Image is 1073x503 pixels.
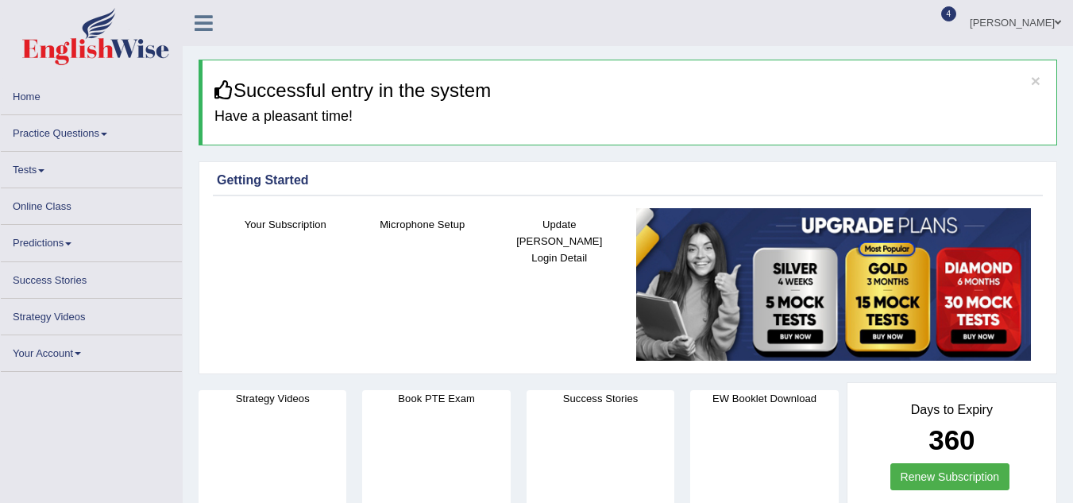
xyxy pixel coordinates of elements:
[1,299,182,330] a: Strategy Videos
[690,390,838,407] h4: EW Booklet Download
[217,171,1039,190] div: Getting Started
[1,188,182,219] a: Online Class
[527,390,674,407] h4: Success Stories
[1031,72,1040,89] button: ×
[1,79,182,110] a: Home
[214,80,1044,101] h3: Successful entry in the system
[941,6,957,21] span: 4
[1,335,182,366] a: Your Account
[214,109,1044,125] h4: Have a pleasant time!
[928,424,975,455] b: 360
[199,390,346,407] h4: Strategy Videos
[1,262,182,293] a: Success Stories
[636,208,1032,362] img: small5.jpg
[865,403,1039,417] h4: Days to Expiry
[1,115,182,146] a: Practice Questions
[362,216,484,233] h4: Microphone Setup
[225,216,346,233] h4: Your Subscription
[1,225,182,256] a: Predictions
[1,152,182,183] a: Tests
[890,463,1010,490] a: Renew Subscription
[499,216,620,266] h4: Update [PERSON_NAME] Login Detail
[362,390,510,407] h4: Book PTE Exam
